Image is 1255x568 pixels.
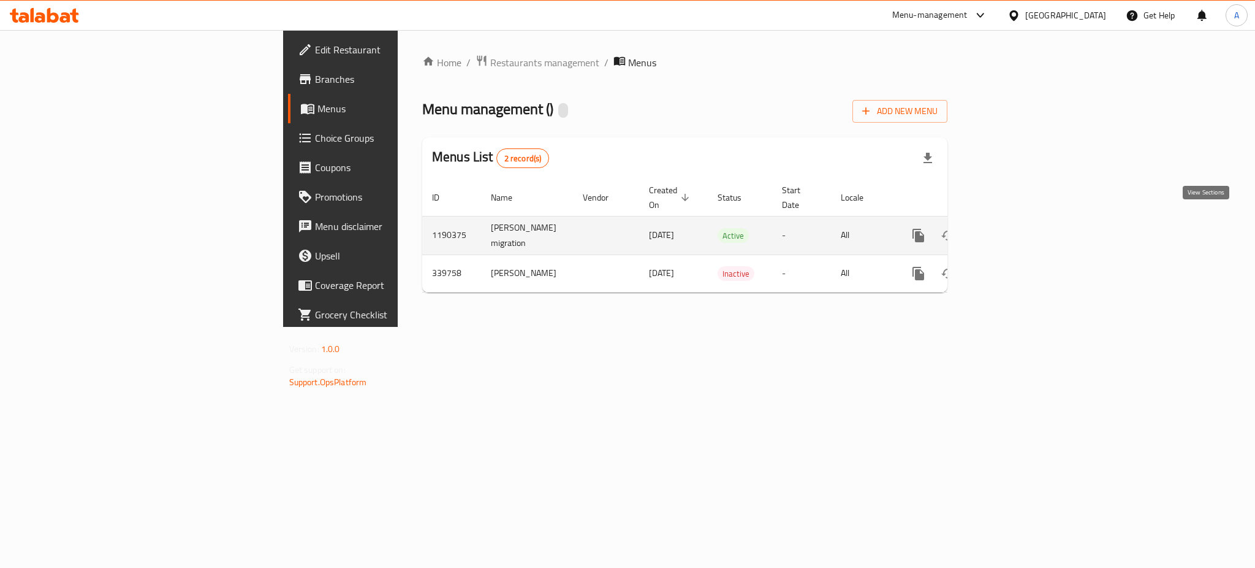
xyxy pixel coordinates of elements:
[315,72,483,86] span: Branches
[904,221,933,250] button: more
[432,190,455,205] span: ID
[476,55,599,71] a: Restaurants management
[288,123,493,153] a: Choice Groups
[288,271,493,300] a: Coverage Report
[718,190,757,205] span: Status
[288,212,493,241] a: Menu disclaimer
[718,229,749,243] span: Active
[933,221,963,250] button: Change Status
[288,35,493,64] a: Edit Restaurant
[315,307,483,322] span: Grocery Checklist
[491,190,528,205] span: Name
[315,42,483,57] span: Edit Restaurant
[718,267,754,281] span: Inactive
[481,216,573,255] td: [PERSON_NAME] migration
[288,64,493,94] a: Branches
[321,341,340,357] span: 1.0.0
[892,8,968,23] div: Menu-management
[913,144,942,173] div: Export file
[841,190,879,205] span: Locale
[933,259,963,288] button: Change Status
[481,255,573,292] td: [PERSON_NAME]
[315,219,483,234] span: Menu disclaimer
[649,265,674,281] span: [DATE]
[289,341,319,357] span: Version:
[894,179,1031,217] th: Actions
[862,104,938,119] span: Add New Menu
[649,227,674,243] span: [DATE]
[497,153,549,164] span: 2 record(s)
[315,131,483,145] span: Choice Groups
[782,183,816,212] span: Start Date
[422,55,947,71] nav: breadcrumb
[718,266,754,281] div: Inactive
[628,55,656,70] span: Menus
[831,255,894,292] td: All
[288,94,493,123] a: Menus
[718,228,749,243] div: Active
[315,190,483,204] span: Promotions
[772,216,831,255] td: -
[649,183,693,212] span: Created On
[288,153,493,182] a: Coupons
[288,182,493,212] a: Promotions
[583,190,624,205] span: Vendor
[288,241,493,271] a: Upsell
[1234,9,1239,22] span: A
[315,160,483,175] span: Coupons
[1025,9,1106,22] div: [GEOGRAPHIC_DATA]
[852,100,947,123] button: Add New Menu
[831,216,894,255] td: All
[317,101,483,116] span: Menus
[604,55,609,70] li: /
[490,55,599,70] span: Restaurants management
[496,148,550,168] div: Total records count
[315,278,483,293] span: Coverage Report
[289,374,367,390] a: Support.OpsPlatform
[422,179,1031,293] table: enhanced table
[772,255,831,292] td: -
[315,248,483,263] span: Upsell
[904,259,933,288] button: more
[432,148,549,168] h2: Menus List
[288,300,493,329] a: Grocery Checklist
[289,362,346,378] span: Get support on:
